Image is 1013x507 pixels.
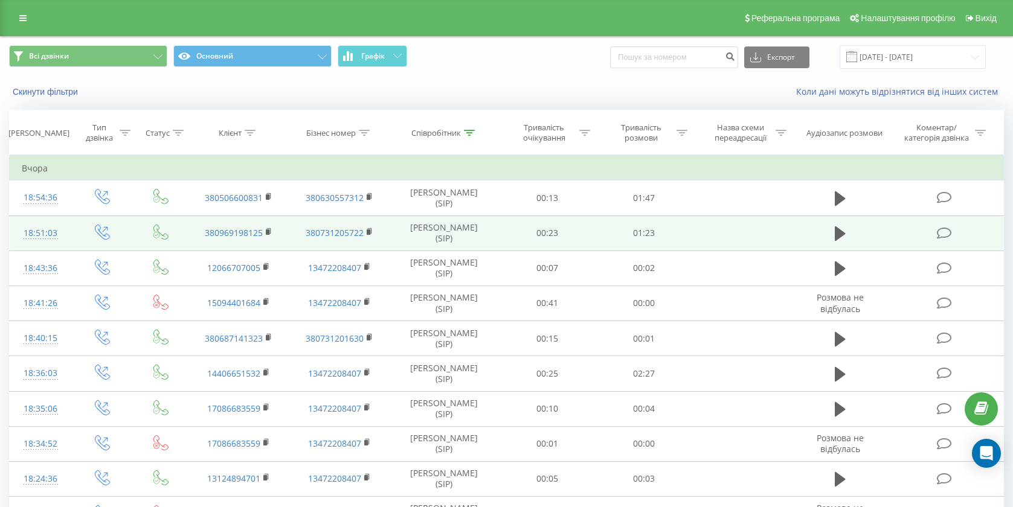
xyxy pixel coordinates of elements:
[306,192,364,203] a: 380630557312
[498,356,596,391] td: 00:25
[390,215,498,250] td: [PERSON_NAME] (SIP)
[82,123,117,143] div: Тип дзвінка
[22,222,59,245] div: 18:51:03
[308,473,361,484] a: 13472208407
[8,128,69,138] div: [PERSON_NAME]
[306,128,356,138] div: Бізнес номер
[411,128,461,138] div: Співробітник
[219,128,242,138] div: Клієнт
[207,262,260,273] a: 12066707005
[498,215,596,250] td: 00:23
[308,438,361,449] a: 13472208407
[308,297,361,308] a: 13472208407
[9,86,84,97] button: Скинути фільтри
[512,123,576,143] div: Тривалість очікування
[205,192,263,203] a: 380506600831
[596,285,693,320] td: 00:00
[498,461,596,496] td: 00:05
[390,426,498,461] td: [PERSON_NAME] (SIP)
[207,473,260,484] a: 13124894701
[10,156,1004,180] td: Вчора
[29,51,69,61] span: Всі дзвінки
[22,362,59,385] div: 18:36:03
[901,123,972,143] div: Коментар/категорія дзвінка
[596,215,693,250] td: 01:23
[609,123,674,143] div: Тривалість розмови
[390,391,498,426] td: [PERSON_NAME] (SIP)
[390,250,498,285] td: [PERSON_NAME] (SIP)
[498,391,596,426] td: 00:10
[308,403,361,414] a: 13472208407
[744,46,809,68] button: Експорт
[306,227,364,238] a: 380731205722
[207,438,260,449] a: 17086683559
[498,426,596,461] td: 00:01
[22,432,59,456] div: 18:34:52
[596,356,693,391] td: 02:27
[498,321,596,356] td: 00:15
[861,13,955,23] span: Налаштування профілю
[390,321,498,356] td: [PERSON_NAME] (SIP)
[207,403,260,414] a: 17086683559
[596,321,693,356] td: 00:01
[806,128,883,138] div: Аудіозапис розмови
[207,368,260,379] a: 14406651532
[361,52,385,60] span: Графік
[146,128,170,138] div: Статус
[751,13,840,23] span: Реферальна програма
[207,297,260,308] a: 15094401684
[817,432,864,454] span: Розмова не відбулась
[498,180,596,215] td: 00:13
[173,45,332,67] button: Основний
[205,333,263,344] a: 380687141323
[596,391,693,426] td: 00:04
[976,13,997,23] span: Вихід
[972,439,1001,468] div: Open Intercom Messenger
[498,250,596,285] td: 00:07
[205,227,263,238] a: 380969198125
[596,180,693,215] td: 01:47
[22,467,59,491] div: 18:24:36
[308,368,361,379] a: 13472208407
[596,461,693,496] td: 00:03
[796,86,1004,97] a: Коли дані можуть відрізнятися вiд інших систем
[22,397,59,421] div: 18:35:06
[390,356,498,391] td: [PERSON_NAME] (SIP)
[22,292,59,315] div: 18:41:26
[308,262,361,273] a: 13472208407
[22,186,59,209] div: 18:54:36
[817,292,864,314] span: Розмова не відбулась
[9,45,167,67] button: Всі дзвінки
[596,426,693,461] td: 00:00
[708,123,773,143] div: Назва схеми переадресації
[22,257,59,280] div: 18:43:36
[498,285,596,320] td: 00:41
[596,250,693,285] td: 00:02
[610,46,738,68] input: Пошук за номером
[306,333,364,344] a: 380731201630
[390,285,498,320] td: [PERSON_NAME] (SIP)
[390,461,498,496] td: [PERSON_NAME] (SIP)
[390,180,498,215] td: [PERSON_NAME] (SIP)
[22,327,59,350] div: 18:40:15
[338,45,407,67] button: Графік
